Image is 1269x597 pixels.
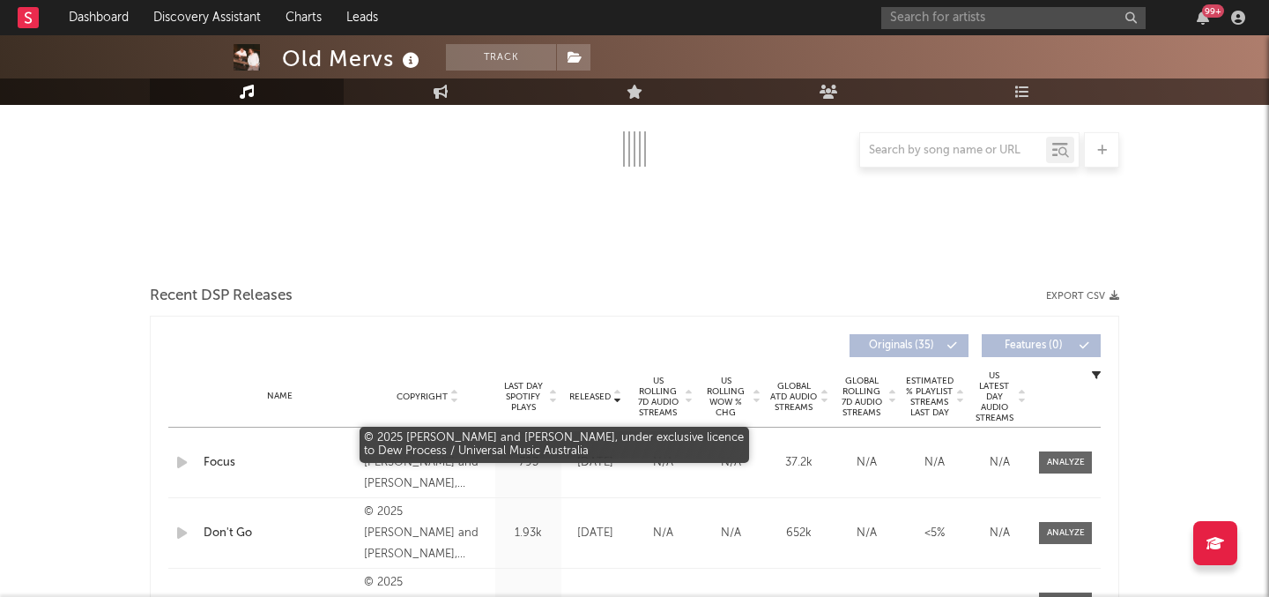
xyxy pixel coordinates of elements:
div: 99 + [1202,4,1224,18]
div: 652k [769,525,828,542]
div: N/A [837,525,896,542]
div: Name [204,390,355,403]
span: Released [569,392,611,402]
div: Old Mervs [282,44,424,73]
button: 99+ [1197,11,1209,25]
span: Features ( 0 ) [993,340,1074,351]
span: Global Rolling 7D Audio Streams [837,376,886,418]
div: © 2025 [PERSON_NAME] and [PERSON_NAME], under exclusive licence to Dew Process / Universal Music ... [364,431,491,495]
span: US Latest Day Audio Streams [973,370,1015,423]
div: 37.2k [769,454,828,472]
a: Focus [204,454,355,472]
div: <5% [905,525,964,542]
span: Estimated % Playlist Streams Last Day [905,376,954,418]
div: N/A [837,454,896,472]
div: N/A [973,525,1026,542]
div: N/A [973,454,1026,472]
div: N/A [634,454,693,472]
span: US Rolling 7D Audio Streams [634,376,682,418]
button: Export CSV [1046,291,1119,302]
div: N/A [905,454,964,472]
input: Search by song name or URL [860,144,1046,158]
span: Global ATD Audio Streams [769,381,818,413]
div: N/A [701,525,761,542]
a: Don't Go [204,525,355,542]
div: 1.93k [500,525,557,542]
input: Search for artists [881,7,1146,29]
span: Copyright [397,392,448,402]
div: [DATE] [566,525,625,542]
span: US Rolling WoW % Chg [701,376,750,418]
span: Last Day Spotify Plays [500,381,546,413]
button: Features(0) [982,334,1101,357]
div: 793 [500,454,557,472]
span: Originals ( 35 ) [861,340,942,351]
button: Track [446,44,556,71]
div: [DATE] [566,454,625,472]
button: Originals(35) [850,334,968,357]
div: N/A [701,454,761,472]
div: N/A [634,525,693,542]
span: Recent DSP Releases [150,286,293,307]
div: © 2025 [PERSON_NAME] and [PERSON_NAME], under exclusive licence to Dew Process / Universal Music ... [364,502,491,565]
